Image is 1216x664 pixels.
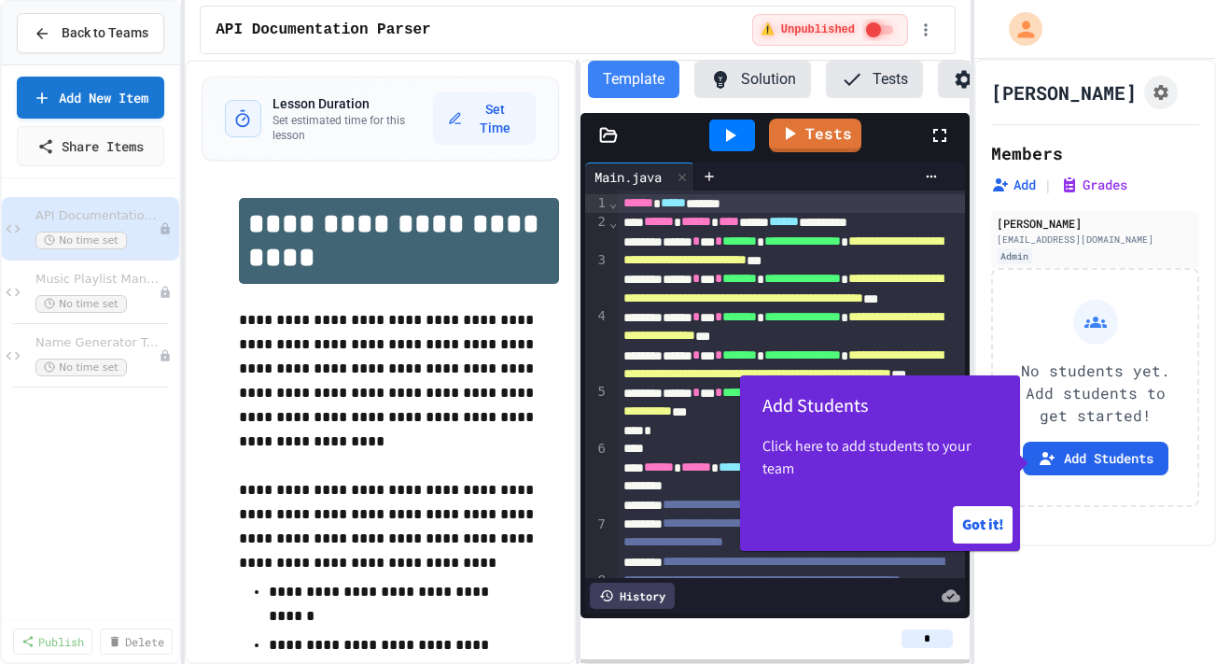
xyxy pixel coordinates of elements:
[35,272,159,288] span: Music Playlist Manager
[585,572,608,590] div: 8
[997,215,1194,232] div: [PERSON_NAME]
[762,435,998,480] p: Click here to add students to your team
[938,61,1054,98] button: Settings
[590,583,675,609] div: History
[991,79,1137,106] h1: [PERSON_NAME]
[740,375,1020,435] h2: Add Students
[585,194,608,213] div: 1
[159,286,172,299] div: Unpublished
[585,213,608,250] div: 2
[585,307,608,383] div: 4
[585,440,608,516] div: 6
[760,22,855,37] span: ⚠️ Unpublished
[1043,174,1053,196] span: |
[585,251,608,308] div: 3
[997,233,1194,247] div: [EMAIL_ADDRESS][DOMAIN_NAME]
[35,335,159,351] span: Name Generator Tool
[1008,360,1182,427] p: No students yet. Add students to get started!
[991,140,1063,166] h2: Members
[1144,76,1178,109] button: Assignment Settings
[35,295,127,313] span: No time set
[608,215,618,230] span: Fold line
[216,19,430,41] span: API Documentation Parser
[159,222,172,235] div: Unpublished
[953,506,1013,544] button: Got it!
[433,92,536,145] button: Set Time
[35,359,127,376] span: No time set
[35,208,159,224] span: API Documentation Parser
[17,126,164,166] a: Share Items
[1023,442,1168,475] button: Add Students
[17,13,164,53] button: Back to Teams
[13,629,92,655] a: Publish
[1060,176,1127,194] button: Grades
[159,349,172,362] div: Unpublished
[585,516,608,572] div: 7
[826,61,923,98] button: Tests
[100,629,173,655] a: Delete
[585,383,608,440] div: 5
[273,94,434,113] h3: Lesson Duration
[62,23,148,43] span: Back to Teams
[751,14,908,46] div: ⚠️ Students cannot see this content! Click the toggle to publish it and make it visible to your c...
[608,195,618,210] span: Fold line
[588,61,679,98] button: Template
[35,232,127,249] span: No time set
[585,167,671,187] div: Main.java
[991,176,1036,194] button: Add
[989,7,1047,50] div: My Account
[694,61,811,98] button: Solution
[997,248,1032,264] div: Admin
[17,77,164,119] a: Add New Item
[585,162,694,191] div: Main.java
[769,119,861,152] a: Tests
[273,113,434,143] p: Set estimated time for this lesson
